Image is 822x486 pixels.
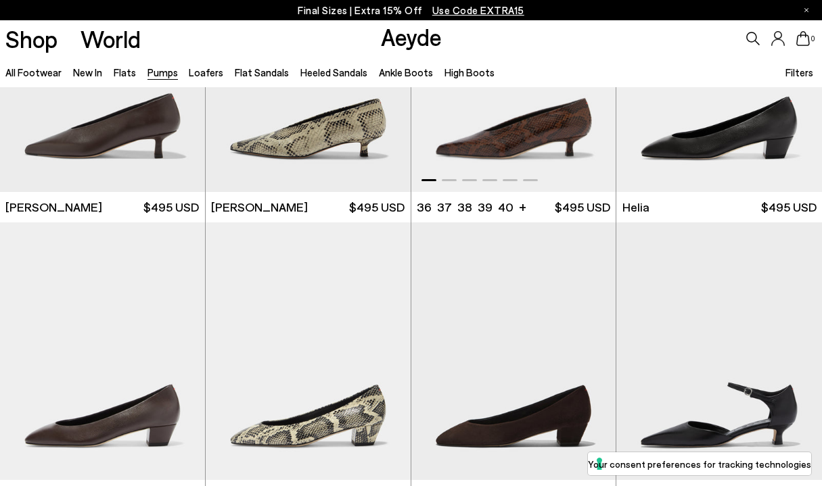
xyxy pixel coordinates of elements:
button: Your consent preferences for tracking technologies [588,452,811,475]
li: 38 [457,199,472,216]
img: Helia Suede Low-Cut Pumps [411,222,616,480]
li: 37 [437,199,452,216]
a: Ankle Boots [379,66,433,78]
a: [PERSON_NAME] $495 USD [206,192,411,222]
a: World [81,27,141,51]
p: Final Sizes | Extra 15% Off [298,2,524,19]
label: Your consent preferences for tracking technologies [588,457,811,471]
a: Flats [114,66,136,78]
li: 36 [417,199,432,216]
span: Navigate to /collections/ss25-final-sizes [432,4,524,16]
a: Flat Sandals [235,66,289,78]
a: Loafers [189,66,223,78]
span: 0 [810,35,817,43]
ul: variant [417,199,509,216]
span: [PERSON_NAME] [5,199,102,216]
span: Helia [622,199,649,216]
span: $495 USD [761,199,817,216]
a: All Footwear [5,66,62,78]
li: 39 [478,199,493,216]
span: [PERSON_NAME] [211,199,308,216]
span: $495 USD [143,199,199,216]
a: High Boots [444,66,495,78]
a: Heeled Sandals [300,66,367,78]
a: Shop [5,27,58,51]
a: 36 37 38 39 40 + $495 USD [411,192,616,222]
li: 40 [498,199,513,216]
span: $495 USD [349,199,405,216]
li: + [519,197,526,216]
a: 0 [796,31,810,46]
span: Filters [785,66,813,78]
img: Tillie Ankle Strap Pumps [616,222,822,480]
a: Aeyde [381,22,442,51]
a: Helia $495 USD [616,192,822,222]
a: New In [73,66,102,78]
img: Helia Low-Cut Pumps [206,222,411,480]
span: $495 USD [555,199,610,216]
a: Pumps [147,66,178,78]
